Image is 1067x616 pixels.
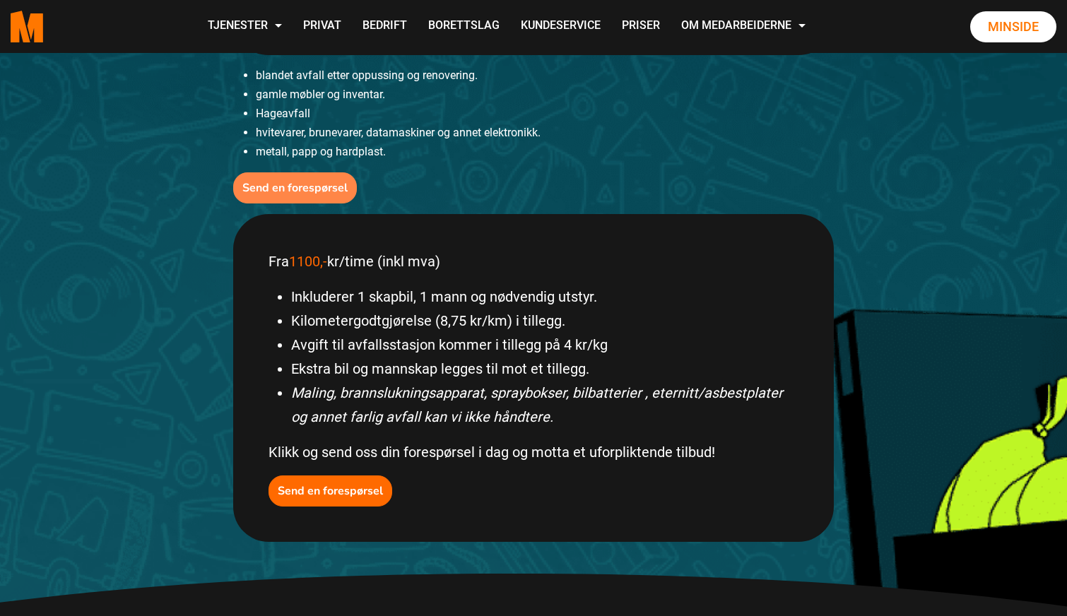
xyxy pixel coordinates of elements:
[289,253,327,270] span: 1100,-
[293,1,352,52] a: Privat
[291,285,798,309] li: Inkluderer 1 skapbil, 1 mann og nødvendig utstyr.
[256,66,834,85] li: blandet avfall etter oppussing og renovering.
[352,1,418,52] a: Bedrift
[242,180,348,196] b: Send en forespørsel
[197,1,293,52] a: Tjenester
[256,104,834,123] li: Hageavfall
[233,172,357,203] button: Send en forespørsel
[671,1,816,52] a: Om Medarbeiderne
[278,483,383,499] b: Send en forespørsel
[510,1,611,52] a: Kundeservice
[256,142,834,161] li: metall, papp og hardplast.
[970,11,1056,42] a: Minside
[291,309,798,333] li: Kilometergodtgjørelse (8,75 kr/km) i tillegg.
[291,333,798,357] li: Avgift til avfallsstasjon kommer i tillegg på 4 kr/kg
[269,440,798,464] p: Klikk og send oss din forespørsel i dag og motta et uforpliktende tilbud!
[269,475,392,507] button: Send en forespørsel
[269,249,798,273] p: Fra kr/time (inkl mva)
[291,384,783,425] em: Maling, brannslukningsapparat, spraybokser, bilbatterier , eternitt/asbestplater og annet farlig ...
[256,85,834,104] li: gamle møbler og inventar.
[256,123,834,142] li: hvitevarer, brunevarer, datamaskiner og annet elektronikk.
[291,357,798,381] li: Ekstra bil og mannskap legges til mot et tillegg.
[611,1,671,52] a: Priser
[418,1,510,52] a: Borettslag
